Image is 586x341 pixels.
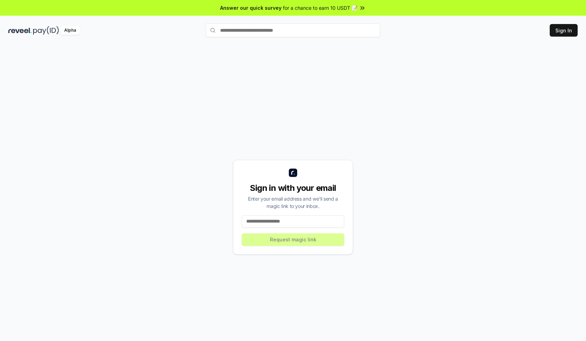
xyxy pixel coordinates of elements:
[242,195,344,210] div: Enter your email address and we’ll send a magic link to your inbox.
[33,26,59,35] img: pay_id
[550,24,578,37] button: Sign In
[8,26,32,35] img: reveel_dark
[289,169,297,177] img: logo_small
[220,4,281,11] span: Answer our quick survey
[283,4,358,11] span: for a chance to earn 10 USDT 📝
[60,26,80,35] div: Alpha
[242,183,344,194] div: Sign in with your email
